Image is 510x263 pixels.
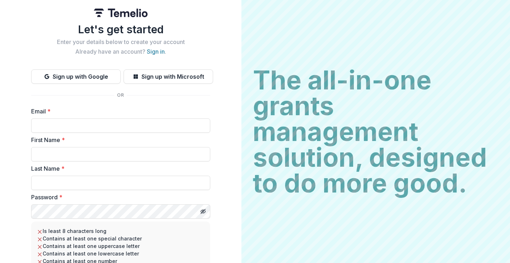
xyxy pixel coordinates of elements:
[37,227,205,235] li: Is least 8 characters long
[31,39,210,45] h2: Enter your details below to create your account
[37,250,205,257] li: Contains at least one lowercase letter
[31,136,206,144] label: First Name
[31,193,206,201] label: Password
[37,242,205,250] li: Contains at least one uppercase letter
[31,48,210,55] h2: Already have an account? .
[94,9,148,17] img: Temelio
[31,69,121,84] button: Sign up with Google
[197,206,209,217] button: Toggle password visibility
[31,23,210,36] h1: Let's get started
[37,235,205,242] li: Contains at least one special character
[147,48,165,55] a: Sign in
[31,164,206,173] label: Last Name
[124,69,213,84] button: Sign up with Microsoft
[31,107,206,116] label: Email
